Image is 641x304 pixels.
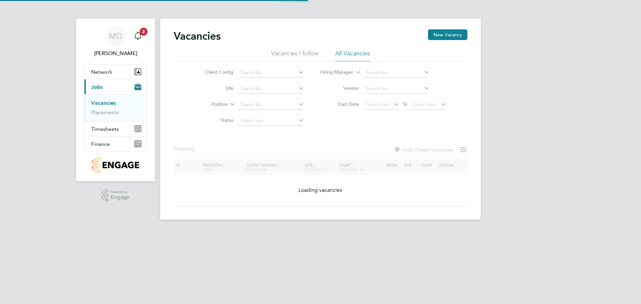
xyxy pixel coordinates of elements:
[271,49,318,61] li: Vacancies I follow
[335,49,370,61] li: All Vacancies
[84,157,147,173] a: Go to home page
[84,64,147,79] button: Network
[364,84,429,93] input: Search for...
[109,32,123,40] span: MG
[364,68,429,77] input: Search for...
[238,116,304,125] input: Select one
[84,79,147,94] button: Jobs
[394,146,453,153] label: Hide Closed Vacancies
[189,101,228,108] label: Position
[91,126,119,132] span: Timesheets
[140,28,148,36] span: 2
[131,25,145,47] a: 2
[84,25,147,57] a: MG[PERSON_NAME]
[366,101,390,107] span: Select date
[194,145,198,152] span: ...
[91,69,112,75] span: Network
[195,85,233,91] label: Site
[91,84,103,90] span: Jobs
[92,157,139,173] img: countryside-properties-logo-retina.png
[84,49,147,57] span: Maksymilian Grobelny
[320,101,359,107] label: Start Date
[238,100,304,109] input: Search for...
[195,117,233,123] label: Status
[401,100,409,108] span: To
[238,84,304,93] input: Search for...
[101,189,130,202] a: Powered byEngage
[91,141,110,147] span: Finance
[84,121,147,136] button: Timesheets
[91,100,116,106] a: Vacancies
[91,109,119,115] a: Placements
[428,29,467,40] button: New Vacancy
[111,189,130,195] span: Powered by
[320,85,359,91] label: Vendor
[174,29,221,43] h2: Vacancies
[238,68,304,77] input: Search for...
[76,19,155,181] nav: Main navigation
[195,69,233,75] label: Client Config
[84,136,147,151] button: Finance
[413,101,437,107] span: Select date
[174,145,200,153] div: Showing
[84,94,147,121] div: Jobs
[315,69,353,76] label: Hiring Manager
[111,195,130,200] span: Engage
